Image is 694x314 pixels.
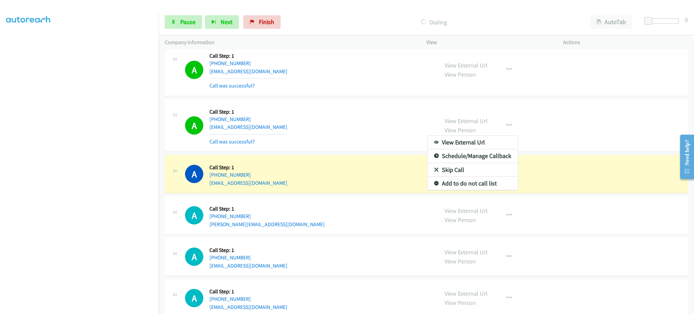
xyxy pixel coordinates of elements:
[675,130,694,184] iframe: Resource Center
[185,248,203,266] div: The call is yet to be attempted
[185,248,203,266] h1: A
[428,136,518,149] a: View External Url
[428,163,518,177] a: Skip Call
[185,165,203,183] h1: A
[185,206,203,224] div: The call is yet to be attempted
[428,149,518,163] a: Schedule/Manage Callback
[185,289,203,307] h1: A
[428,177,518,190] a: Add to do not call list
[185,289,203,307] div: The call is yet to be attempted
[185,206,203,224] h1: A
